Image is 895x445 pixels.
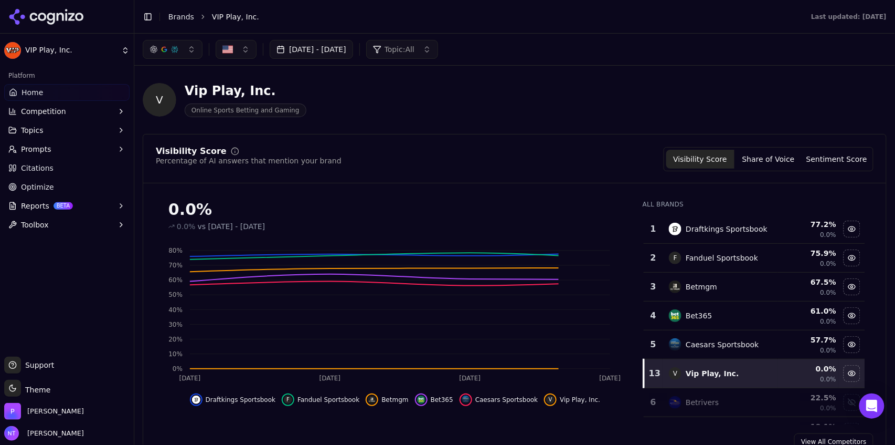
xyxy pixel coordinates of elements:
[4,84,130,101] a: Home
[143,83,176,117] span: V
[4,426,19,441] img: Nate Tower
[669,281,681,293] img: betmgm
[648,396,658,409] div: 6
[21,201,49,211] span: Reports
[168,277,183,284] tspan: 60%
[168,200,622,219] div: 0.0%
[4,403,84,420] button: Open organization switcher
[282,394,359,406] button: Hide fanduel sportsbook data
[644,215,865,244] tr: 1draftkings sportsbookDraftkings Sportsbook77.2%0.0%Hide draftkings sportsbook data
[669,309,681,322] img: bet365
[27,407,84,416] span: Perrill
[686,282,717,292] div: Betmgm
[284,396,292,404] span: F
[297,396,359,404] span: Fanduel Sportsbook
[649,367,658,380] div: 13
[844,307,860,324] button: Hide bet365 data
[4,198,130,214] button: ReportsBETA
[4,216,130,233] button: Toolbox
[4,122,130,139] button: Topics
[25,46,117,55] span: VIP Play, Inc.
[4,103,130,120] button: Competition
[821,288,837,297] span: 0.0%
[821,317,837,326] span: 0.0%
[686,368,739,379] div: Vip Play, Inc.
[206,396,276,404] span: Draftkings Sportsbook
[222,44,233,55] img: United States
[844,250,860,266] button: Hide fanduel sportsbook data
[648,252,658,264] div: 2
[821,404,837,412] span: 0.0%
[821,346,837,355] span: 0.0%
[600,375,621,382] tspan: [DATE]
[666,150,734,169] button: Visibility Score
[4,426,84,441] button: Open user button
[385,44,414,55] span: Topic: All
[177,221,196,232] span: 0.0%
[780,335,836,345] div: 57.7 %
[546,396,555,404] span: V
[21,125,44,136] span: Topics
[168,262,183,269] tspan: 70%
[669,338,681,351] img: caesars sportsbook
[168,247,183,254] tspan: 80%
[859,394,885,419] div: Open Intercom Messenger
[460,375,481,382] tspan: [DATE]
[173,365,183,372] tspan: 0%
[168,13,194,21] a: Brands
[381,396,408,404] span: Betmgm
[686,311,712,321] div: Bet365
[780,364,836,374] div: 0.0 %
[4,42,21,59] img: VIP Play, Inc.
[4,403,21,420] img: Perrill
[821,231,837,239] span: 0.0%
[415,394,453,406] button: Hide bet365 data
[190,394,276,406] button: Hide draftkings sportsbook data
[686,339,759,350] div: Caesars Sportsbook
[4,179,130,195] a: Optimize
[21,386,50,394] span: Theme
[821,260,837,268] span: 0.0%
[168,336,183,343] tspan: 20%
[198,221,265,232] span: vs [DATE] - [DATE]
[460,394,538,406] button: Hide caesars sportsbook data
[844,278,860,295] button: Hide betmgm data
[431,396,453,404] span: Bet365
[212,12,259,22] span: VIP Play, Inc.
[844,365,860,382] button: Hide vip play, inc. data
[648,223,658,235] div: 1
[4,67,130,84] div: Platform
[21,220,49,230] span: Toolbox
[644,388,865,417] tr: 6betriversBetrivers22.5%0.0%Show betrivers data
[21,182,54,192] span: Optimize
[780,248,836,258] div: 75.9 %
[168,12,790,22] nav: breadcrumb
[686,253,758,263] div: Fanduel Sportsbook
[644,273,865,302] tr: 3betmgmBetmgm67.5%0.0%Hide betmgm data
[156,147,227,156] div: Visibility Score
[811,13,887,21] div: Last updated: [DATE]
[686,397,719,408] div: Betrivers
[21,163,54,173] span: Citations
[168,292,183,299] tspan: 50%
[319,375,341,382] tspan: [DATE]
[4,160,130,177] a: Citations
[21,106,66,117] span: Competition
[780,306,836,316] div: 61.0 %
[669,367,681,380] span: V
[686,224,768,234] div: Draftkings Sportsbook
[368,396,376,404] img: betmgm
[844,336,860,353] button: Hide caesars sportsbook data
[780,277,836,287] div: 67.5 %
[22,87,43,98] span: Home
[54,202,73,210] span: BETA
[560,396,600,404] span: Vip Play, Inc.
[648,309,658,322] div: 4
[168,321,183,328] tspan: 30%
[21,144,51,154] span: Prompts
[417,396,425,404] img: bet365
[270,40,353,59] button: [DATE] - [DATE]
[844,423,860,440] button: Show pointsbet data
[644,302,865,330] tr: 4bet365Bet36561.0%0.0%Hide bet365 data
[803,150,871,169] button: Sentiment Score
